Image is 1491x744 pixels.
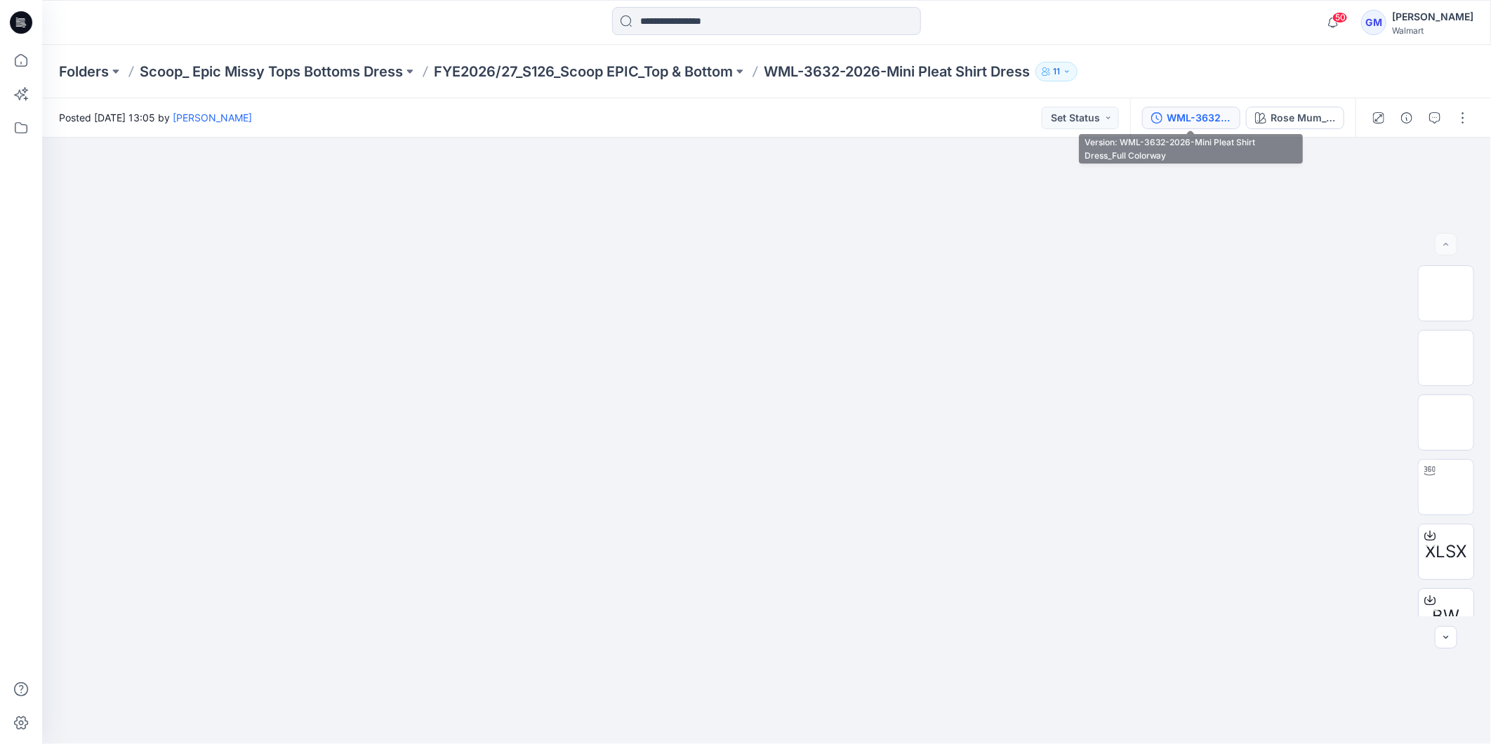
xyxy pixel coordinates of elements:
[1392,8,1473,25] div: [PERSON_NAME]
[1246,107,1344,129] button: Rose Mum_Twill
[764,62,1030,81] p: WML-3632-2026-Mini Pleat Shirt Dress
[59,110,252,125] span: Posted [DATE] 13:05 by
[140,62,403,81] a: Scoop_ Epic Missy Tops Bottoms Dress
[1053,64,1060,79] p: 11
[1433,604,1460,629] span: BW
[1426,539,1467,564] span: XLSX
[1271,110,1335,126] div: Rose Mum_Twill
[1167,110,1231,126] div: WML-3632-2026-Mini Pleat Shirt Dress_Full Colorway
[434,62,733,81] a: FYE2026/27_S126_Scoop EPIC_Top & Bottom
[59,62,109,81] a: Folders
[173,112,252,124] a: [PERSON_NAME]
[1392,25,1473,36] div: Walmart
[1142,107,1240,129] button: WML-3632-2026-Mini Pleat Shirt Dress_Full Colorway
[1035,62,1078,81] button: 11
[1396,107,1418,129] button: Details
[1332,12,1348,23] span: 50
[1361,10,1386,35] div: GM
